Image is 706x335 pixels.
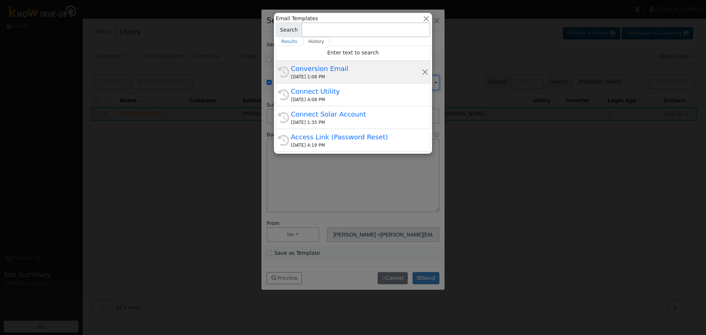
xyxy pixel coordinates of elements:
i: History [278,67,289,78]
i: History [278,89,289,100]
div: Conversion Email [291,64,422,74]
div: [DATE] 4:08 PM [291,96,422,103]
div: Connect Utility [291,86,422,96]
i: History [278,112,289,123]
div: Access Link (Password Reset) [291,132,422,142]
div: [DATE] 1:35 PM [291,119,422,126]
span: Enter text to search [327,50,379,56]
span: Search [276,22,302,37]
a: History [303,37,330,46]
div: [DATE] 4:19 PM [291,142,422,149]
a: Results [276,37,303,46]
span: Email Templates [276,15,318,22]
button: Remove this history [422,68,429,76]
div: Connect Solar Account [291,109,422,119]
i: History [278,135,289,146]
div: [DATE] 1:08 PM [291,74,422,80]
